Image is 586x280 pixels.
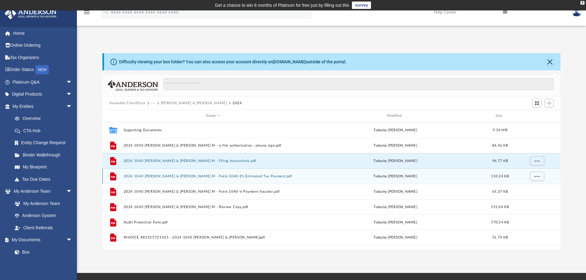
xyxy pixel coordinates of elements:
a: Home [4,27,82,39]
span: 9.54 MB [493,128,507,132]
a: Platinum Q&Aarrow_drop_down [4,76,82,88]
button: 2024 1040 [PERSON_NAME] & [PERSON_NAME] M - Review Copy.pdf [123,205,303,209]
i: menu [83,9,90,16]
input: Search files and folders [163,78,554,90]
span: today [373,144,383,147]
a: Entity Change Request [9,137,82,149]
span: 96.77 KB [492,159,508,162]
span: today [373,174,383,178]
img: Anderson Advisors Platinum Portal [3,7,58,19]
a: Tax Due Dates [9,173,82,185]
div: by [PERSON_NAME] [305,189,485,194]
div: Difficulty viewing your box folder? You can also access your account directly on outside of the p... [119,59,347,65]
a: menu [83,12,90,16]
span: 84.46 KB [492,144,508,147]
button: INVOICE #83315721425 - 2024 1040 [PERSON_NAME] & [PERSON_NAME]pdf [123,235,303,239]
div: by [PERSON_NAME] [305,143,485,148]
a: [DOMAIN_NAME] [273,59,306,64]
div: by [PERSON_NAME] [305,173,485,179]
div: id [105,113,121,119]
span: arrow_drop_down [66,100,78,113]
div: id [515,113,558,119]
a: Binder Walkthrough [9,149,82,161]
div: Name [123,113,303,119]
a: Digital Productsarrow_drop_down [4,88,82,101]
div: Modified [305,113,485,119]
span: 110.24 KB [491,174,509,178]
button: 2024 1040 [PERSON_NAME] & [PERSON_NAME] M - Form 1040-V Payment Voucher.pdf [123,190,303,194]
span: today [373,236,383,239]
a: Online Ordering [4,39,82,52]
a: My Anderson Team [9,197,75,210]
a: Tax Organizers [4,51,82,64]
a: My Documentsarrow_drop_down [4,234,78,246]
button: More options [530,156,544,165]
span: 65.37 KB [492,190,508,193]
a: Box [9,246,75,258]
div: by [PERSON_NAME] [305,204,485,210]
span: arrow_drop_down [66,234,78,246]
button: Close [545,57,554,66]
div: by [PERSON_NAME] [305,158,485,164]
a: survey [352,2,371,9]
button: 2024 1040 [PERSON_NAME] & [PERSON_NAME] M - Form 1040-ES Estimated Tax Payment.pdf [123,174,303,178]
button: More options [530,172,544,181]
div: NEW [35,65,49,74]
span: arrow_drop_down [66,185,78,198]
a: Meeting Minutes [9,258,78,270]
div: Size [488,113,512,119]
span: arrow_drop_down [66,88,78,101]
a: Overview [9,112,82,125]
a: Order StatusNEW [4,64,82,76]
span: 551.04 KB [491,205,509,208]
a: My Anderson Teamarrow_drop_down [4,185,78,198]
img: User Pic [572,8,581,17]
div: close [580,1,584,5]
a: Anderson System [9,210,78,222]
a: My Entitiesarrow_drop_down [4,100,82,112]
div: grid [102,122,561,250]
a: Client Referrals [9,222,78,234]
button: Add [545,99,554,107]
button: ··· [151,101,155,106]
div: by [PERSON_NAME] [305,235,485,240]
i: search [103,8,110,15]
button: [PERSON_NAME] & [PERSON_NAME] [161,101,227,106]
span: today [373,190,383,193]
button: 2024 1040 [PERSON_NAME] & [PERSON_NAME] M - e-file authorization - please sign.pdf [123,144,303,148]
button: Viewable-ClientDocs [109,101,146,106]
button: Supporting Documents [123,128,303,132]
button: Switch to Grid View [532,99,542,107]
button: 2024 [233,101,242,106]
span: today [373,128,383,132]
span: arrow_drop_down [66,76,78,89]
a: My Blueprint [9,161,78,173]
span: today [373,205,383,208]
button: 2024 1040 [PERSON_NAME] & [PERSON_NAME] M - Filing Instructions.pdf [123,159,303,163]
div: by [PERSON_NAME] [305,127,485,133]
span: today [373,159,383,162]
button: Audit Protection Form.pdf [123,220,303,224]
span: 51.74 KB [492,236,508,239]
div: Get a chance to win 6 months of Platinum for free just by filling out this [215,2,349,9]
span: 770.54 KB [491,220,509,224]
a: CTA Hub [9,124,82,137]
div: by [PERSON_NAME] [305,219,485,225]
span: today [373,220,383,224]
